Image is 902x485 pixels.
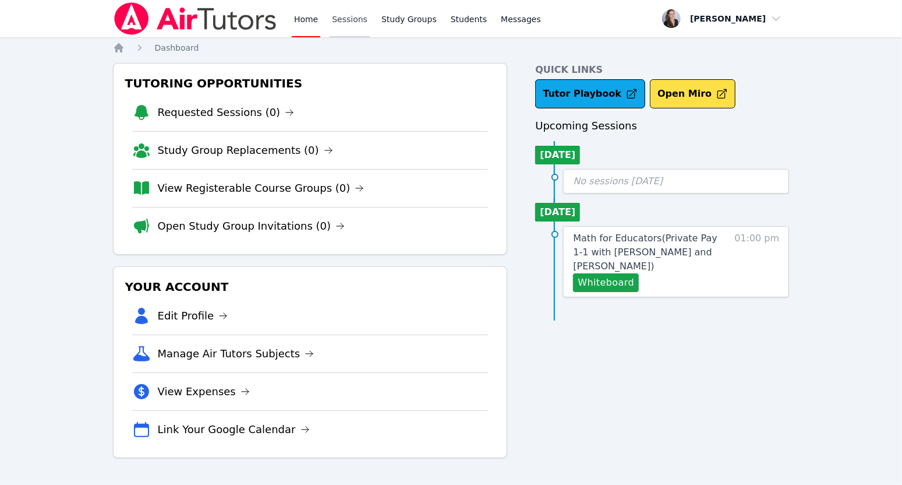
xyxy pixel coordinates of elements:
a: Math for Educators(Private Pay 1-1 with [PERSON_NAME] and [PERSON_NAME]) [573,231,727,273]
a: Manage Air Tutors Subjects [158,346,314,362]
a: Open Study Group Invitations (0) [158,218,345,234]
li: [DATE] [535,203,580,222]
a: Dashboard [155,42,199,54]
span: No sessions [DATE] [573,175,663,187]
h3: Tutoring Opportunities [123,73,498,94]
h4: Quick Links [535,63,789,77]
a: Edit Profile [158,308,228,324]
h3: Upcoming Sessions [535,118,789,134]
a: View Registerable Course Groups (0) [158,180,365,196]
span: 01:00 pm [734,231,779,292]
span: Math for Educators ( Private Pay 1-1 with [PERSON_NAME] and [PERSON_NAME] ) [573,233,717,272]
span: Messages [501,13,541,25]
a: Requested Sessions (0) [158,104,295,121]
button: Whiteboard [573,273,639,292]
button: Open Miro [650,79,735,108]
a: Study Group Replacements (0) [158,142,333,159]
a: Link Your Google Calendar [158,421,310,438]
img: Air Tutors [113,2,278,35]
a: Tutor Playbook [535,79,645,108]
nav: Breadcrumb [113,42,790,54]
h3: Your Account [123,276,498,297]
a: View Expenses [158,384,250,400]
span: Dashboard [155,43,199,52]
li: [DATE] [535,146,580,164]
